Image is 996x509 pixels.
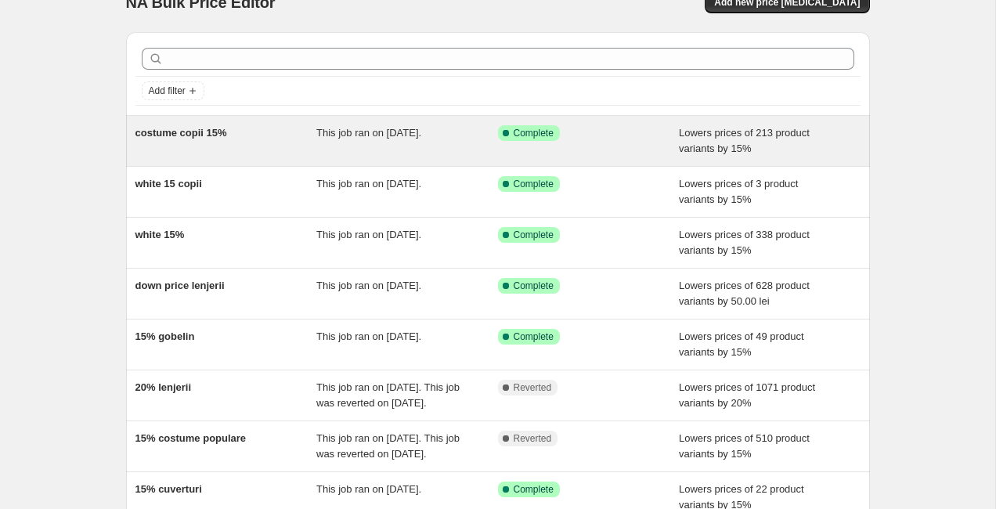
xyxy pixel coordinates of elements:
[316,330,421,342] span: This job ran on [DATE].
[514,127,554,139] span: Complete
[679,229,810,256] span: Lowers prices of 338 product variants by 15%
[135,432,247,444] span: 15% costume populare
[514,280,554,292] span: Complete
[679,432,810,460] span: Lowers prices of 510 product variants by 15%
[514,432,552,445] span: Reverted
[514,229,554,241] span: Complete
[135,229,185,240] span: white 15%
[316,381,460,409] span: This job ran on [DATE]. This job was reverted on [DATE].
[135,178,202,190] span: white 15 copii
[316,229,421,240] span: This job ran on [DATE].
[679,381,815,409] span: Lowers prices of 1071 product variants by 20%
[135,127,227,139] span: costume copii 15%
[142,81,204,100] button: Add filter
[149,85,186,97] span: Add filter
[514,483,554,496] span: Complete
[316,280,421,291] span: This job ran on [DATE].
[316,483,421,495] span: This job ran on [DATE].
[316,127,421,139] span: This job ran on [DATE].
[679,178,798,205] span: Lowers prices of 3 product variants by 15%
[135,483,202,495] span: 15% cuverturi
[135,381,192,393] span: 20% lenjerii
[679,280,810,307] span: Lowers prices of 628 product variants by 50.00 lei
[514,178,554,190] span: Complete
[679,330,804,358] span: Lowers prices of 49 product variants by 15%
[514,381,552,394] span: Reverted
[135,280,225,291] span: down price lenjerii
[514,330,554,343] span: Complete
[316,178,421,190] span: This job ran on [DATE].
[679,127,810,154] span: Lowers prices of 213 product variants by 15%
[135,330,195,342] span: 15% gobelin
[316,432,460,460] span: This job ran on [DATE]. This job was reverted on [DATE].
